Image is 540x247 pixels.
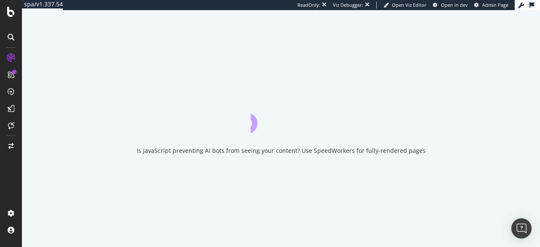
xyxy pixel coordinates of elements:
div: Is JavaScript preventing AI bots from seeing your content? Use SpeedWorkers for fully-rendered pages [137,147,426,155]
span: Admin Page [482,2,508,8]
a: Open in dev [433,2,468,8]
span: Open Viz Editor [392,2,427,8]
div: Viz Debugger: [333,2,363,8]
a: Open Viz Editor [383,2,427,8]
span: Open in dev [441,2,468,8]
div: ReadOnly: [297,2,320,8]
a: Admin Page [474,2,508,8]
div: Open Intercom Messenger [511,218,532,239]
div: animation [251,103,311,133]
